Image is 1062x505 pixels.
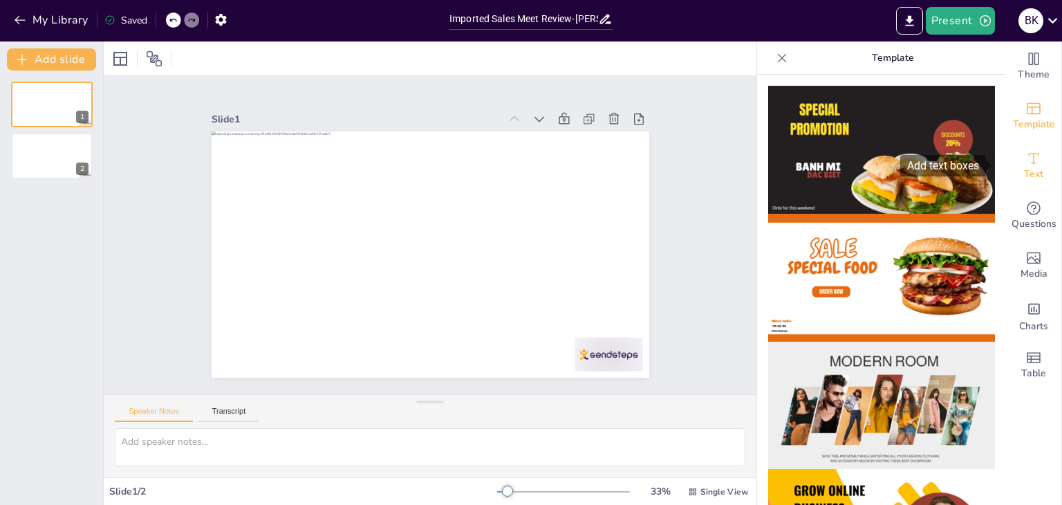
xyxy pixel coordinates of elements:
[768,86,995,214] img: thumb-1.png
[768,342,995,470] img: thumb-3.png
[1006,191,1061,241] div: Get real-time input from your audience
[768,214,995,342] img: thumb-2.png
[146,50,162,67] span: Position
[115,407,193,422] button: Speaker Notes
[1019,319,1048,334] span: Charts
[926,7,995,35] button: Present
[1012,217,1056,232] span: Questions
[76,111,88,123] div: 1
[644,485,677,498] div: 33 %
[1018,67,1050,82] span: Theme
[7,48,96,71] button: Add slide
[198,407,260,422] button: Transcript
[1006,241,1061,291] div: Add images, graphics, shapes or video
[109,485,497,498] div: Slide 1 / 2
[1006,291,1061,340] div: Add charts and graphs
[1006,91,1061,141] div: Add ready made slides
[109,48,131,70] div: Layout
[1018,8,1043,33] div: B k
[1024,167,1043,182] span: Text
[700,486,748,497] span: Single View
[11,82,93,127] div: 1
[1006,141,1061,191] div: Add text boxes
[1006,42,1061,91] div: Change the overall theme
[10,9,94,31] button: My Library
[1013,117,1055,132] span: Template
[900,155,986,176] div: Add text boxes
[11,133,93,178] div: 2
[449,9,598,29] input: Insert title
[1021,266,1047,282] span: Media
[793,42,992,75] p: Template
[1006,340,1061,390] div: Add a table
[76,163,88,175] div: 2
[1021,366,1046,381] span: Table
[1018,7,1043,35] button: B k
[896,7,923,35] button: Export to PowerPoint
[104,14,147,27] div: Saved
